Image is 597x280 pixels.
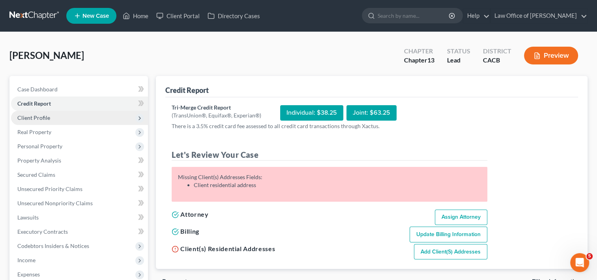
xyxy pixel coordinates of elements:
span: 13 [427,56,434,64]
a: Law Office of [PERSON_NAME] [490,9,587,23]
a: Add Client(s) Addresses [414,244,487,260]
div: Missing Client(s) Addresses Fields: [178,173,481,189]
span: Case Dashboard [17,86,58,93]
div: Chapter [404,56,434,65]
span: Personal Property [17,143,62,149]
span: New Case [82,13,109,19]
li: Client residential address [194,181,481,189]
a: Case Dashboard [11,82,148,96]
iframe: Intercom live chat [570,253,589,272]
button: Preview [524,47,578,64]
a: Lawsuits [11,210,148,225]
span: Credit Report [17,100,51,107]
div: District [483,47,511,56]
span: Client Profile [17,114,50,121]
div: Credit Report [165,85,209,95]
div: CACB [483,56,511,65]
span: Unsecured Nonpriority Claims [17,200,93,206]
div: Status [447,47,470,56]
span: [PERSON_NAME] [9,49,84,61]
span: Expenses [17,271,40,278]
a: Client Portal [152,9,204,23]
input: Search by name... [378,8,450,23]
span: Lawsuits [17,214,39,221]
a: Directory Cases [204,9,264,23]
h4: Let's Review Your Case [172,149,487,161]
p: There is a 3.5% credit card fee assessed to all credit card transactions through Xactus. [172,122,487,130]
span: Executory Contracts [17,228,68,235]
span: Secured Claims [17,171,55,178]
div: Joint: $63.25 [346,105,397,121]
a: Home [119,9,152,23]
h5: Client(s) Residential Addresses [172,244,275,254]
div: Individual: $38.25 [280,105,343,121]
a: Unsecured Nonpriority Claims [11,196,148,210]
a: Property Analysis [11,153,148,168]
div: (TransUnion®, Equifax®, Experian®) [172,112,261,119]
a: Credit Report [11,96,148,111]
a: Help [463,9,490,23]
a: Executory Contracts [11,225,148,239]
div: Tri-Merge Credit Report [172,104,261,112]
a: Update Billing Information [410,227,487,242]
a: Secured Claims [11,168,148,182]
span: Codebtors Insiders & Notices [17,242,89,249]
a: Assign Attorney [435,210,487,225]
div: Chapter [404,47,434,56]
span: Real Property [17,129,51,135]
span: 5 [586,253,593,259]
div: Lead [447,56,470,65]
a: Unsecured Priority Claims [11,182,148,196]
span: Property Analysis [17,157,61,164]
span: Income [17,257,36,263]
span: Unsecured Priority Claims [17,185,82,192]
span: Attorney [180,210,208,218]
h5: Billing [172,227,199,236]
